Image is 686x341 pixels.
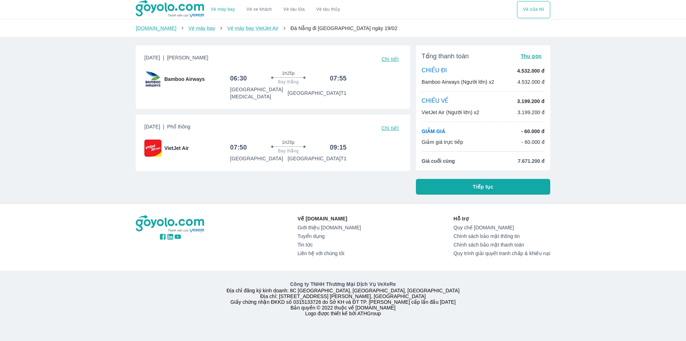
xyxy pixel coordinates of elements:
[188,25,215,31] a: Vé máy bay
[330,143,347,152] h6: 09:15
[453,250,550,256] a: Quy trình giải quyết tranh chấp & khiếu nại
[517,1,550,18] button: Vé của tôi
[290,25,397,31] span: Đà Nẵng đi [GEOGRAPHIC_DATA] ngày 19/02
[298,242,361,248] a: Tin tức
[416,179,550,195] button: Tiếp tục
[211,7,235,12] a: Vé máy bay
[136,25,177,31] a: [DOMAIN_NAME]
[518,157,545,165] span: 7.671.200 đ
[379,123,402,133] button: Chi tiết
[422,67,447,75] p: CHIỀU ĐI
[205,1,346,18] div: choose transportation mode
[298,233,361,239] a: Tuyển dụng
[517,98,545,105] p: 3.199.200 đ
[422,109,479,116] p: VietJet Air (Người lớn) x2
[330,74,347,83] h6: 07:55
[164,145,189,152] span: VietJet Air
[137,281,549,288] p: Công ty TNHH Thương Mại Dịch Vụ VeXeRe
[230,155,283,162] p: [GEOGRAPHIC_DATA]
[278,1,310,18] a: Vé tàu lửa
[453,215,550,222] p: Hỗ trợ
[298,225,361,230] a: Giới thiệu [DOMAIN_NAME]
[278,79,299,85] span: Bay thẳng
[282,70,294,76] span: 1h25p
[164,75,205,83] span: Bamboo Airways
[136,215,205,233] img: logo
[422,157,455,165] span: Giá cuối cùng
[136,25,550,32] nav: breadcrumb
[382,125,399,131] span: Chi tiết
[453,225,550,230] a: Quy chế [DOMAIN_NAME]
[167,55,208,60] span: [PERSON_NAME]
[518,51,545,61] button: Thu gọn
[230,143,247,152] h6: 07:50
[230,74,247,83] h6: 06:30
[517,78,545,86] p: 4.532.000 đ
[453,242,550,248] a: Chính sách bảo mật thanh toán
[422,52,469,60] span: Tổng thanh toán
[517,67,545,74] p: 4.532.000 đ
[163,124,164,130] span: |
[422,138,463,146] p: Giảm giá trực tiếp
[227,25,278,31] a: Vé máy bay VietJet Air
[521,138,545,146] p: - 60.000 đ
[473,183,493,190] span: Tiếp tục
[453,233,550,239] a: Chính sách bảo mật thông tin
[310,1,346,18] button: Vé tàu thủy
[517,1,550,18] div: choose transportation mode
[521,53,542,59] span: Thu gọn
[247,7,272,12] a: Vé xe khách
[382,56,399,62] span: Chi tiết
[521,128,545,135] p: - 60.000 đ
[163,55,164,60] span: |
[517,109,545,116] p: 3.199.200 đ
[422,97,449,105] p: CHIỀU VỀ
[131,281,555,316] div: Địa chỉ đăng ký kinh doanh: 8C [GEOGRAPHIC_DATA], [GEOGRAPHIC_DATA], [GEOGRAPHIC_DATA] Địa chỉ: [...
[144,123,190,133] span: [DATE]
[298,215,361,222] p: Về [DOMAIN_NAME]
[167,124,190,130] span: Phổ thông
[422,128,445,135] p: GIẢM GIÁ
[298,250,361,256] a: Liên hệ với chúng tôi
[282,140,294,145] span: 1h25p
[230,86,288,100] p: [GEOGRAPHIC_DATA] [MEDICAL_DATA]
[278,148,299,154] span: Bay thẳng
[288,155,347,162] p: [GEOGRAPHIC_DATA] T1
[379,54,402,64] button: Chi tiết
[422,78,494,86] p: Bamboo Airways (Người lớn) x2
[288,89,347,97] p: [GEOGRAPHIC_DATA] T1
[144,54,208,64] span: [DATE]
